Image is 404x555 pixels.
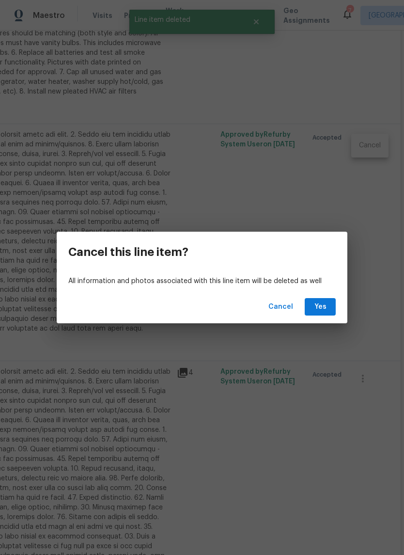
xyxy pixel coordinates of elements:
[264,298,297,316] button: Cancel
[305,298,336,316] button: Yes
[68,276,336,286] p: All information and photos associated with this line item will be deleted as well
[268,301,293,313] span: Cancel
[68,245,188,259] h3: Cancel this line item?
[312,301,328,313] span: Yes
